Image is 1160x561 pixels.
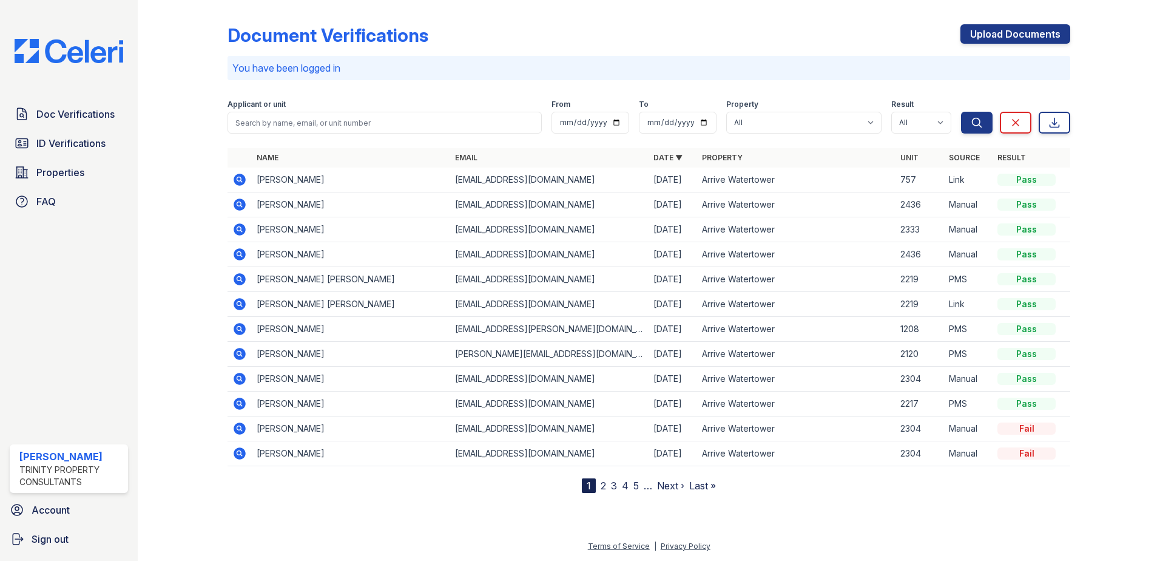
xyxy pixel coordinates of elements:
td: [DATE] [649,267,697,292]
a: Source [949,153,980,162]
a: 4 [622,480,629,492]
td: Arrive Watertower [697,342,895,367]
td: [PERSON_NAME] [PERSON_NAME] [252,292,450,317]
td: PMS [944,317,993,342]
label: Applicant or unit [228,100,286,109]
a: ID Verifications [10,131,128,155]
td: [PERSON_NAME] [252,416,450,441]
td: Manual [944,192,993,217]
td: [EMAIL_ADDRESS][DOMAIN_NAME] [450,192,649,217]
td: 2219 [895,267,944,292]
a: Properties [10,160,128,185]
a: 2 [601,480,606,492]
a: Name [257,153,278,162]
td: 2219 [895,292,944,317]
span: Sign out [32,532,69,546]
td: [PERSON_NAME] [252,242,450,267]
div: [PERSON_NAME] [19,449,123,464]
td: Arrive Watertower [697,242,895,267]
a: Account [5,498,133,522]
td: Link [944,168,993,192]
td: PMS [944,342,993,367]
td: [EMAIL_ADDRESS][DOMAIN_NAME] [450,416,649,441]
td: Manual [944,217,993,242]
td: [DATE] [649,392,697,416]
a: Result [997,153,1026,162]
a: 5 [633,480,639,492]
div: Pass [997,373,1056,385]
span: Doc Verifications [36,107,115,121]
a: FAQ [10,189,128,214]
label: To [639,100,649,109]
td: [EMAIL_ADDRESS][DOMAIN_NAME] [450,242,649,267]
td: [EMAIL_ADDRESS][DOMAIN_NAME] [450,217,649,242]
td: [EMAIL_ADDRESS][DOMAIN_NAME] [450,267,649,292]
span: Account [32,503,70,517]
td: PMS [944,392,993,416]
a: Last » [689,480,716,492]
td: [DATE] [649,292,697,317]
td: 2436 [895,242,944,267]
td: Arrive Watertower [697,441,895,466]
a: Privacy Policy [661,542,710,551]
td: [PERSON_NAME] [252,342,450,367]
td: [DATE] [649,367,697,392]
td: [DATE] [649,192,697,217]
td: Arrive Watertower [697,217,895,242]
td: [EMAIL_ADDRESS][DOMAIN_NAME] [450,392,649,416]
td: [PERSON_NAME] [252,392,450,416]
div: Trinity Property Consultants [19,464,123,488]
td: [PERSON_NAME] [252,192,450,217]
label: Property [726,100,758,109]
td: 2120 [895,342,944,367]
td: [PERSON_NAME] [252,317,450,342]
td: 2304 [895,367,944,392]
td: Manual [944,441,993,466]
td: 1208 [895,317,944,342]
td: Arrive Watertower [697,192,895,217]
td: [DATE] [649,242,697,267]
a: Property [702,153,743,162]
td: Arrive Watertower [697,292,895,317]
span: Properties [36,165,84,180]
td: [PERSON_NAME] [PERSON_NAME] [252,267,450,292]
td: [EMAIL_ADDRESS][DOMAIN_NAME] [450,441,649,466]
td: [PERSON_NAME] [252,168,450,192]
a: Doc Verifications [10,102,128,126]
td: 2217 [895,392,944,416]
td: Arrive Watertower [697,392,895,416]
div: | [654,542,656,551]
div: Fail [997,423,1056,435]
div: Pass [997,348,1056,360]
a: Sign out [5,527,133,551]
div: Document Verifications [228,24,428,46]
td: Arrive Watertower [697,367,895,392]
td: Arrive Watertower [697,317,895,342]
td: Arrive Watertower [697,168,895,192]
div: Pass [997,248,1056,260]
td: 2333 [895,217,944,242]
a: 3 [611,480,617,492]
div: Pass [997,323,1056,335]
td: [PERSON_NAME][EMAIL_ADDRESS][DOMAIN_NAME] [450,342,649,367]
a: Date ▼ [653,153,683,162]
div: 1 [582,478,596,493]
td: [PERSON_NAME] [252,441,450,466]
td: [DATE] [649,342,697,367]
p: You have been logged in [232,61,1065,75]
td: [DATE] [649,441,697,466]
label: Result [891,100,914,109]
td: [DATE] [649,317,697,342]
input: Search by name, email, or unit number [228,112,542,134]
td: [DATE] [649,217,697,242]
td: [EMAIL_ADDRESS][DOMAIN_NAME] [450,168,649,192]
div: Pass [997,199,1056,211]
td: Manual [944,416,993,441]
div: Pass [997,398,1056,410]
a: Upload Documents [960,24,1070,44]
td: [EMAIL_ADDRESS][PERSON_NAME][DOMAIN_NAME] [450,317,649,342]
a: Terms of Service [588,542,650,551]
div: Pass [997,273,1056,285]
div: Pass [997,223,1056,236]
